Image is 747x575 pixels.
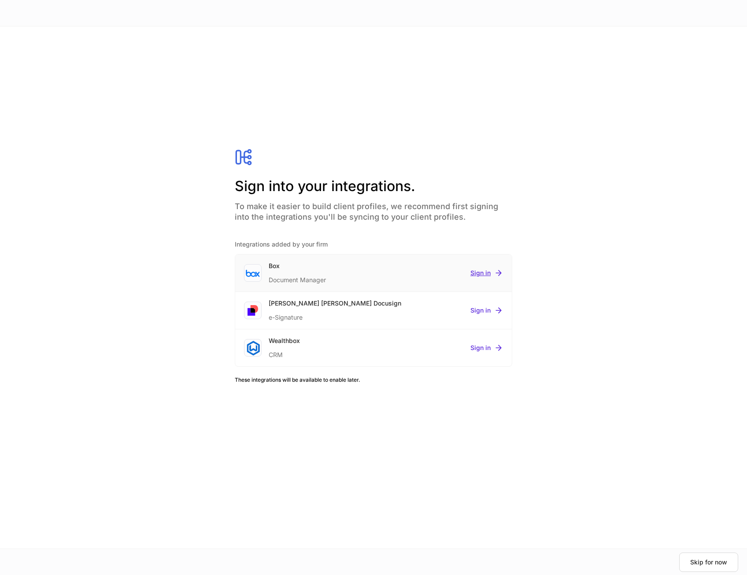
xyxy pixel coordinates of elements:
[235,240,512,249] h5: Integrations added by your firm
[235,376,512,384] h6: These integrations will be available to enable later.
[470,306,503,315] button: Sign in
[679,553,738,572] button: Skip for now
[470,269,503,277] button: Sign in
[690,559,727,565] div: Skip for now
[470,343,503,352] button: Sign in
[269,262,326,270] div: Box
[269,299,401,308] div: [PERSON_NAME] [PERSON_NAME] Docusign
[269,336,300,345] div: Wealthbox
[269,270,326,284] div: Document Manager
[235,196,512,222] h4: To make it easier to build client profiles, we recommend first signing into the integrations you'...
[269,308,401,322] div: e-Signature
[235,177,512,196] h2: Sign into your integrations.
[269,345,300,359] div: CRM
[246,269,260,277] img: oYqM9ojoZLfzCHUefNbBcWHcyDPbQKagtYciMC8pFl3iZXy3dU33Uwy+706y+0q2uJ1ghNQf2OIHrSh50tUd9HaB5oMc62p0G...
